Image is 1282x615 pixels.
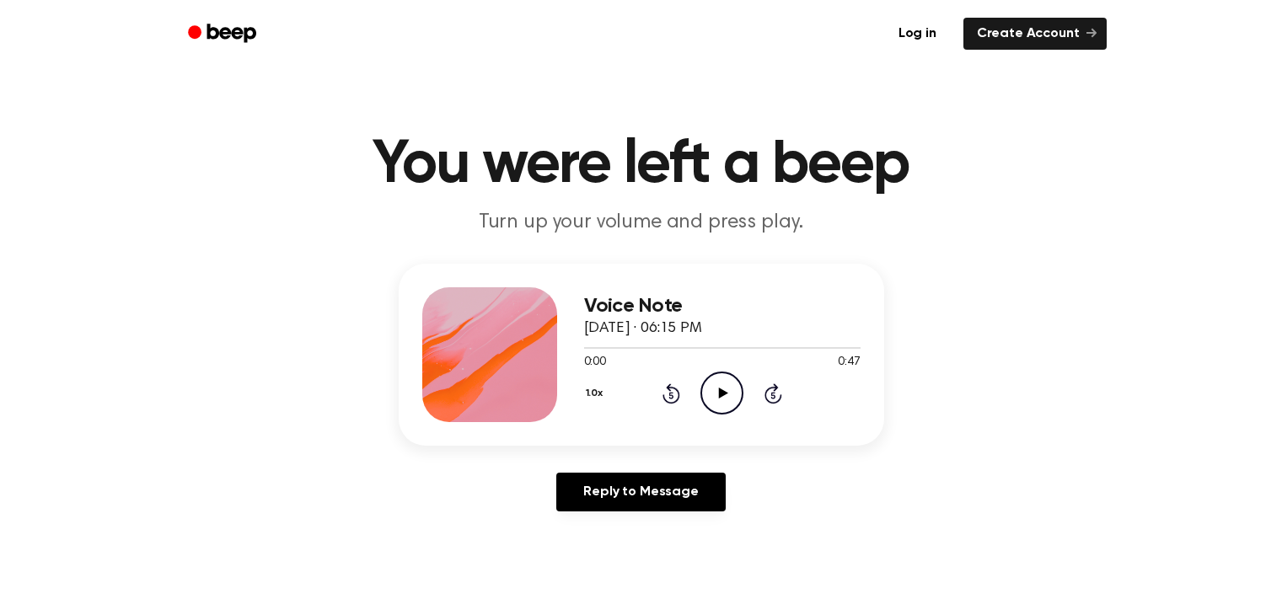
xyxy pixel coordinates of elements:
a: Beep [176,18,271,51]
span: 0:47 [838,354,860,372]
a: Create Account [963,18,1107,50]
span: 0:00 [584,354,606,372]
p: Turn up your volume and press play. [318,209,965,237]
span: [DATE] · 06:15 PM [584,321,702,336]
a: Reply to Message [556,473,725,511]
h1: You were left a beep [210,135,1073,195]
a: Log in [882,14,953,53]
button: 1.0x [584,379,609,408]
h3: Voice Note [584,295,861,318]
